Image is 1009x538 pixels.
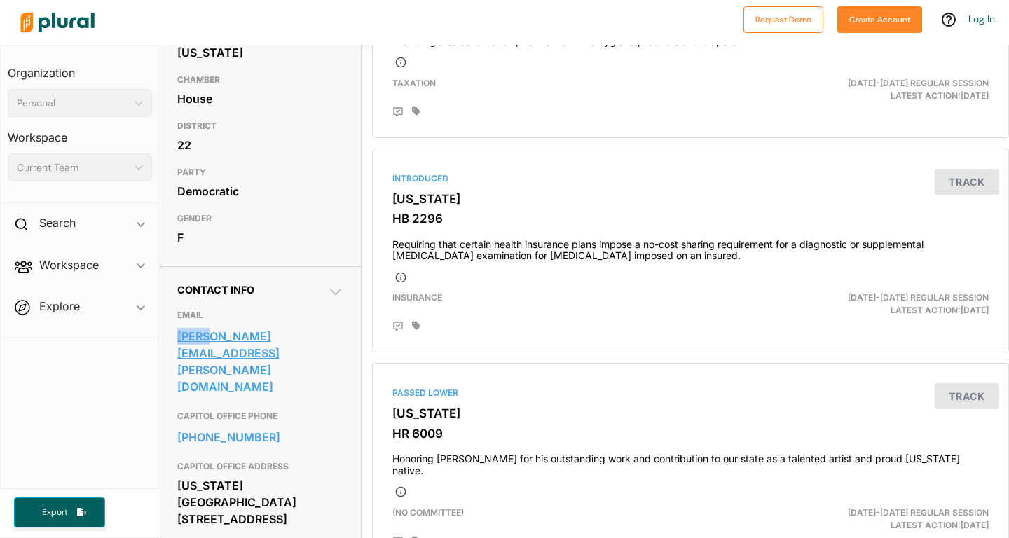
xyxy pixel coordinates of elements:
div: Personal [17,96,129,111]
span: Insurance [392,292,442,303]
h3: EMAIL [177,307,344,324]
h3: PARTY [177,164,344,181]
button: Request Demo [743,6,823,33]
h4: Requiring that certain health insurance plans impose a no-cost sharing requirement for a diagnost... [392,232,989,263]
h3: CHAMBER [177,71,344,88]
div: [US_STATE][GEOGRAPHIC_DATA] [STREET_ADDRESS] [177,475,344,530]
h3: CAPITOL OFFICE ADDRESS [177,458,344,475]
h3: HB 2296 [392,212,989,226]
div: Latest Action: [DATE] [793,291,999,317]
span: [DATE]-[DATE] Regular Session [848,78,989,88]
div: [US_STATE] [177,42,344,63]
a: [PHONE_NUMBER] [177,427,344,448]
h3: DISTRICT [177,118,344,134]
h2: Search [39,215,76,230]
h3: Organization [8,53,152,83]
h3: HR 6009 [392,427,989,441]
a: Request Demo [743,11,823,26]
a: Log In [968,13,995,25]
div: Add tags [412,321,420,331]
span: Taxation [392,78,436,88]
div: 22 [177,134,344,156]
a: Create Account [837,11,922,26]
div: F [177,227,344,248]
h4: Honoring [PERSON_NAME] for his outstanding work and contribution to our state as a talented artis... [392,446,989,477]
div: Add tags [412,106,420,116]
a: [PERSON_NAME][EMAIL_ADDRESS][PERSON_NAME][DOMAIN_NAME] [177,326,344,397]
h3: CAPITOL OFFICE PHONE [177,408,344,425]
span: [DATE]-[DATE] Regular Session [848,292,989,303]
h3: GENDER [177,210,344,227]
span: Contact Info [177,284,254,296]
button: Track [935,169,999,195]
span: [DATE]-[DATE] Regular Session [848,507,989,518]
div: House [177,88,344,109]
button: Track [935,383,999,409]
span: Export [32,506,77,518]
div: Passed Lower [392,387,989,399]
div: Add Position Statement [392,321,404,332]
button: Export [14,497,105,527]
div: Latest Action: [DATE] [793,506,999,532]
div: Introduced [392,172,989,185]
div: (no committee) [382,506,794,532]
h3: [US_STATE] [392,192,989,206]
h3: Workspace [8,117,152,148]
div: Latest Action: [DATE] [793,77,999,102]
div: Democratic [177,181,344,202]
div: Current Team [17,160,129,175]
h3: [US_STATE] [392,406,989,420]
button: Create Account [837,6,922,33]
div: Add Position Statement [392,106,404,118]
